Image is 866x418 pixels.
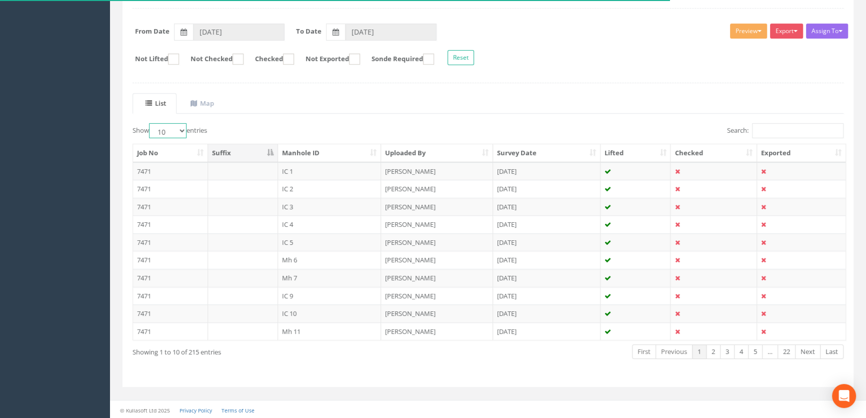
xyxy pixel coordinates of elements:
input: To Date [345,24,436,41]
a: 4 [734,344,748,359]
uib-tab-heading: Map [190,99,214,108]
td: 7471 [133,198,208,216]
td: [DATE] [493,287,600,305]
td: [DATE] [493,322,600,340]
td: [PERSON_NAME] [381,287,493,305]
a: First [632,344,656,359]
td: IC 2 [278,180,381,198]
td: 7471 [133,287,208,305]
td: [DATE] [493,162,600,180]
a: Map [177,93,224,114]
td: [PERSON_NAME] [381,322,493,340]
button: Preview [730,24,767,39]
td: [PERSON_NAME] [381,215,493,233]
a: 3 [720,344,734,359]
uib-tab-heading: List [145,99,166,108]
td: 7471 [133,162,208,180]
div: Open Intercom Messenger [832,384,856,408]
select: Showentries [149,123,186,138]
a: Terms of Use [221,407,254,414]
label: Not Lifted [125,54,179,65]
td: 7471 [133,322,208,340]
input: Search: [752,123,843,138]
th: Checked: activate to sort column ascending [670,144,757,162]
td: Mh 11 [278,322,381,340]
button: Reset [447,50,474,65]
label: From Date [135,27,169,36]
input: From Date [193,24,284,41]
th: Manhole ID: activate to sort column ascending [278,144,381,162]
a: 22 [777,344,795,359]
td: 7471 [133,304,208,322]
td: [PERSON_NAME] [381,251,493,269]
td: [PERSON_NAME] [381,304,493,322]
td: 7471 [133,215,208,233]
td: IC 5 [278,233,381,251]
button: Export [770,24,803,39]
small: © Kullasoft Ltd 2025 [120,407,170,414]
label: Checked [245,54,294,65]
td: Mh 7 [278,269,381,287]
a: List [132,93,176,114]
td: [PERSON_NAME] [381,162,493,180]
button: Assign To [806,24,848,39]
label: Search: [727,123,843,138]
td: [PERSON_NAME] [381,233,493,251]
div: Showing 1 to 10 of 215 entries [132,343,420,357]
td: [DATE] [493,233,600,251]
td: [DATE] [493,251,600,269]
td: [PERSON_NAME] [381,198,493,216]
label: To Date [296,27,321,36]
a: 1 [692,344,706,359]
th: Exported: activate to sort column ascending [757,144,845,162]
td: IC 1 [278,162,381,180]
th: Lifted: activate to sort column ascending [600,144,671,162]
td: IC 9 [278,287,381,305]
th: Uploaded By: activate to sort column ascending [381,144,493,162]
td: IC 4 [278,215,381,233]
a: Next [795,344,820,359]
td: [PERSON_NAME] [381,180,493,198]
td: 7471 [133,251,208,269]
td: Mh 6 [278,251,381,269]
td: [DATE] [493,180,600,198]
td: [DATE] [493,304,600,322]
a: 2 [706,344,720,359]
label: Sonde Required [361,54,434,65]
label: Not Checked [180,54,243,65]
a: Last [820,344,843,359]
th: Job No: activate to sort column ascending [133,144,208,162]
td: 7471 [133,233,208,251]
th: Suffix: activate to sort column descending [208,144,278,162]
td: IC 10 [278,304,381,322]
th: Survey Date: activate to sort column ascending [493,144,600,162]
a: … [762,344,778,359]
td: [PERSON_NAME] [381,269,493,287]
td: IC 3 [278,198,381,216]
a: 5 [748,344,762,359]
label: Not Exported [295,54,360,65]
td: [DATE] [493,269,600,287]
label: Show entries [132,123,207,138]
a: Privacy Policy [179,407,212,414]
td: [DATE] [493,215,600,233]
td: 7471 [133,180,208,198]
td: 7471 [133,269,208,287]
a: Previous [655,344,692,359]
td: [DATE] [493,198,600,216]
